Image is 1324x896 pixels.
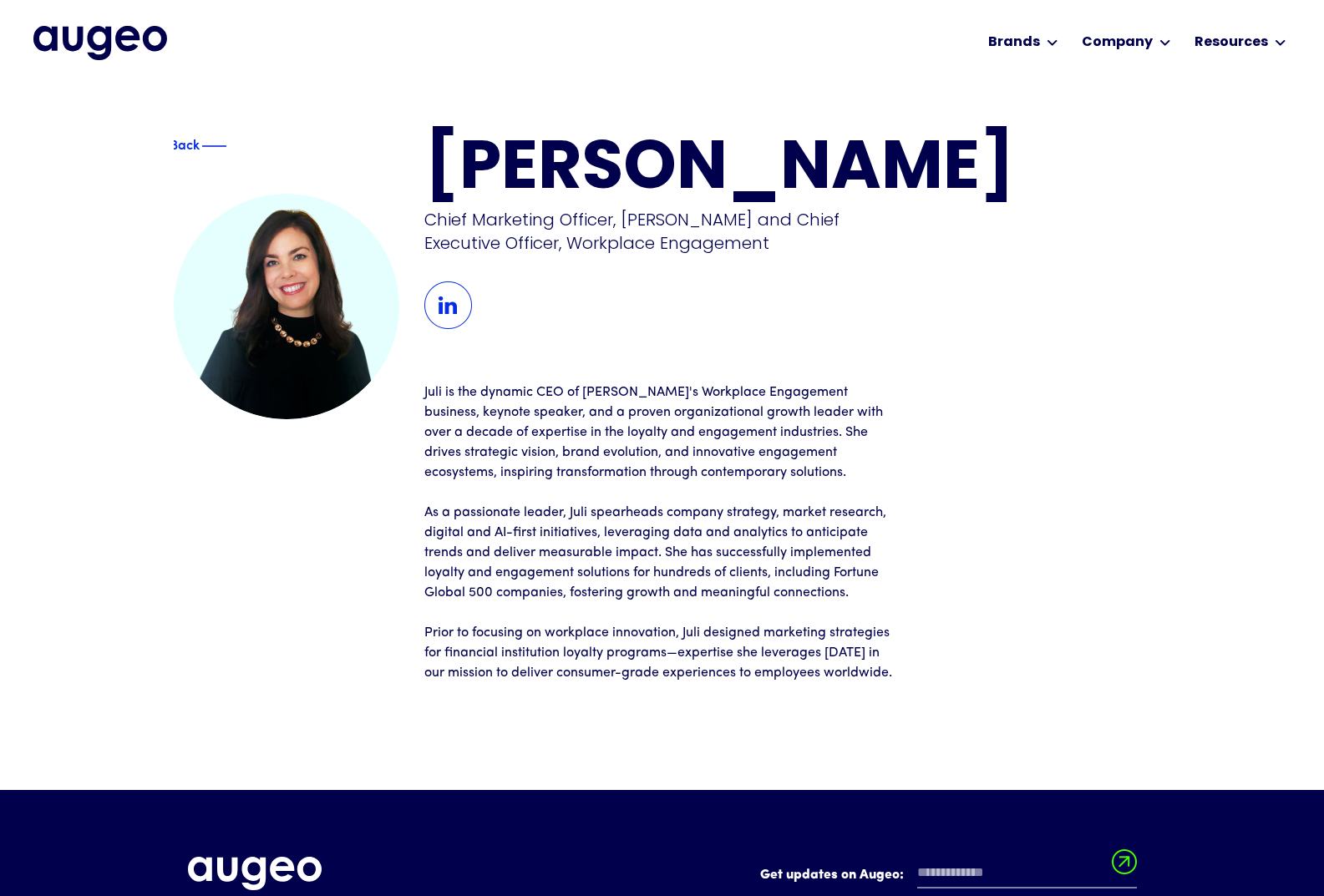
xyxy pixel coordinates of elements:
[760,865,904,885] label: Get updates on Augeo:
[1195,33,1268,53] div: Resources
[201,136,226,156] img: Blue decorative line
[424,503,900,603] p: As a passionate leader, Juli spearheads company strategy, market research, digital and AI-first i...
[188,857,322,891] img: Augeo's full logo in white.
[424,623,900,683] p: Prior to focusing on workplace innovation, Juli designed marketing strategies for financial insti...
[424,483,900,503] p: ‍
[33,26,167,59] a: home
[424,281,472,329] img: LinkedIn Icon
[424,603,900,623] p: ‍
[424,382,900,483] p: Juli is the dynamic CEO of [PERSON_NAME]'s Workplace Engagement business, keynote speaker, and a ...
[174,137,245,154] a: Blue text arrowBackBlue decorative line
[1112,849,1137,884] input: Submit
[424,208,905,255] div: Chief Marketing Officer, [PERSON_NAME] and Chief Executive Officer, Workplace Engagement
[988,33,1040,53] div: Brands
[1082,33,1153,53] div: Company
[170,134,200,154] div: Back
[424,137,1151,205] h1: [PERSON_NAME]
[33,26,167,59] img: Augeo's full logo in midnight blue.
